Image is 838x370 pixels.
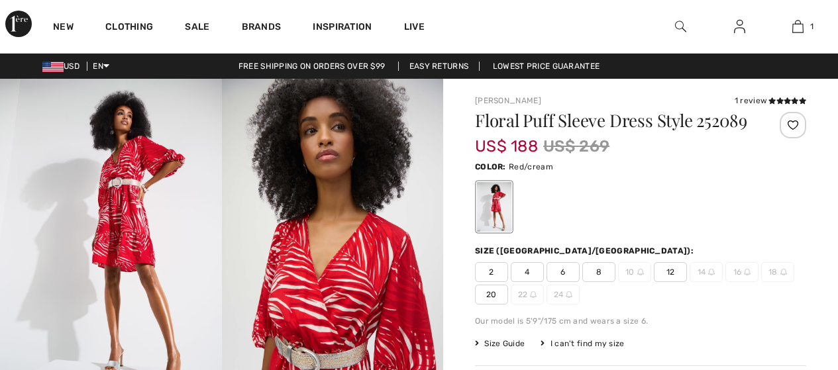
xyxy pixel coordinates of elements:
img: My Bag [792,19,804,34]
div: I can't find my size [541,338,624,349]
span: 1 [810,21,813,32]
img: ring-m.svg [780,269,787,275]
img: ring-m.svg [530,291,537,298]
span: EN [93,62,109,71]
a: New [53,21,74,35]
span: 6 [547,262,580,282]
span: US$ 188 [475,124,538,156]
span: Red/cream [509,162,553,171]
span: 8 [582,262,615,282]
img: ring-m.svg [744,269,751,275]
span: 22 [511,285,544,304]
img: My Info [734,19,745,34]
span: 2 [475,262,508,282]
span: 10 [618,262,651,282]
span: 12 [654,262,687,282]
div: Our model is 5'9"/175 cm and wears a size 6. [475,315,806,327]
span: Color: [475,162,506,171]
img: ring-m.svg [708,269,715,275]
img: US Dollar [42,62,64,72]
div: Red/cream [477,182,511,232]
a: Live [404,20,425,34]
a: Free shipping on orders over $99 [228,62,396,71]
span: 14 [690,262,723,282]
a: Brands [242,21,282,35]
img: ring-m.svg [637,269,644,275]
a: Clothing [105,21,153,35]
span: 20 [475,285,508,304]
h1: Floral Puff Sleeve Dress Style 252089 [475,112,751,129]
iframe: Opens a widget where you can chat to one of our agents [754,271,825,304]
span: 4 [511,262,544,282]
img: search the website [675,19,686,34]
a: Lowest Price Guarantee [482,62,611,71]
div: Size ([GEOGRAPHIC_DATA]/[GEOGRAPHIC_DATA]): [475,245,696,257]
a: 1 [769,19,827,34]
a: [PERSON_NAME] [475,96,541,105]
span: Inspiration [313,21,372,35]
span: 18 [761,262,794,282]
a: Sign In [723,19,756,35]
img: 1ère Avenue [5,11,32,37]
a: Easy Returns [398,62,480,71]
img: ring-m.svg [566,291,572,298]
span: USD [42,62,85,71]
span: 24 [547,285,580,304]
a: Sale [185,21,209,35]
span: 16 [725,262,759,282]
span: US$ 269 [543,134,609,158]
span: Size Guide [475,338,525,349]
div: 1 review [735,95,806,107]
